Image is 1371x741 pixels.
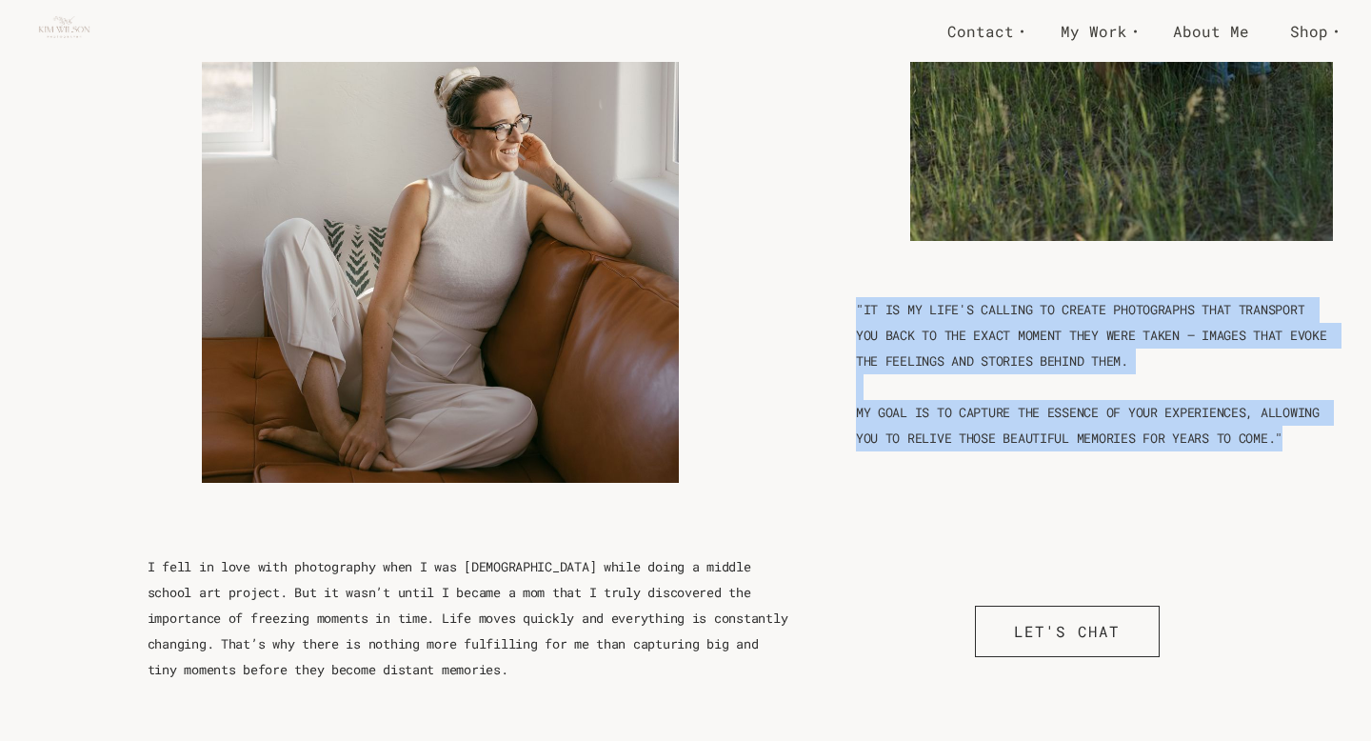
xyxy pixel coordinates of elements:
p: "IT IS MY LIFE'S CALLING TO CREATE PHOTOGRAPHS THAT TRANSPORT YOU BACK TO THE EXACT MOMENT THEY W... [856,297,1333,374]
span: I fell in love with photography when I was [DEMOGRAPHIC_DATA] while doing a middle school art pro... [148,558,795,678]
a: Contact [927,14,1040,48]
span: Let's Chat [1014,621,1121,642]
span: Shop [1290,17,1328,45]
a: About Me [1152,14,1269,48]
span: Contact [947,17,1014,45]
img: Kim Wilson Photography [38,5,90,57]
p: MY GOAL IS TO CAPTURE THE ESSENCE OF YOUR EXPERIENCES, ALLOWING YOU TO RELIVE THOSE BEAUTIFUL MEM... [856,400,1333,451]
span: My Work [1061,17,1127,45]
a: My Work [1040,14,1152,48]
a: Shop [1269,14,1353,48]
a: Let's Chat [975,606,1160,657]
